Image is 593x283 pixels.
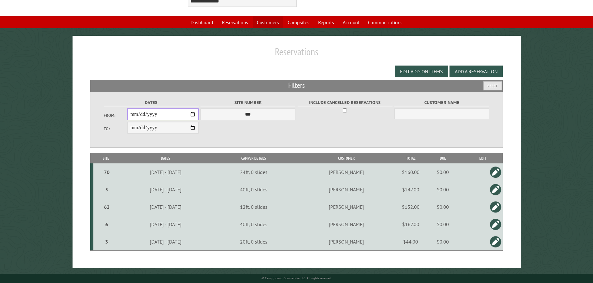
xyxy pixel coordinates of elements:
[90,46,503,63] h1: Reservations
[483,81,502,90] button: Reset
[104,126,127,132] label: To:
[120,204,212,210] div: [DATE] - [DATE]
[218,16,252,28] a: Reservations
[395,66,448,77] button: Edit Add-on Items
[104,99,199,106] label: Dates
[294,153,398,164] th: Customer
[120,169,212,175] div: [DATE] - [DATE]
[90,80,503,92] h2: Filters
[398,181,423,198] td: $247.00
[463,153,503,164] th: Edit
[187,16,217,28] a: Dashboard
[213,233,294,251] td: 20ft, 0 slides
[394,99,489,106] label: Customer Name
[96,169,118,175] div: 70
[200,99,295,106] label: Site Number
[314,16,338,28] a: Reports
[284,16,313,28] a: Campsites
[423,163,463,181] td: $0.00
[213,163,294,181] td: 24ft, 0 slides
[294,216,398,233] td: [PERSON_NAME]
[423,198,463,216] td: $0.00
[294,181,398,198] td: [PERSON_NAME]
[423,181,463,198] td: $0.00
[96,221,118,227] div: 6
[423,233,463,251] td: $0.00
[213,153,294,164] th: Camper Details
[213,181,294,198] td: 40ft, 0 slides
[294,198,398,216] td: [PERSON_NAME]
[298,99,393,106] label: Include Cancelled Reservations
[449,66,503,77] button: Add a Reservation
[96,239,118,245] div: 3
[120,186,212,193] div: [DATE] - [DATE]
[261,276,332,280] small: © Campground Commander LLC. All rights reserved.
[120,239,212,245] div: [DATE] - [DATE]
[423,153,463,164] th: Due
[93,153,119,164] th: Site
[294,163,398,181] td: [PERSON_NAME]
[398,153,423,164] th: Total
[364,16,406,28] a: Communications
[120,221,212,227] div: [DATE] - [DATE]
[96,186,118,193] div: 5
[104,112,127,118] label: From:
[96,204,118,210] div: 62
[398,198,423,216] td: $132.00
[119,153,213,164] th: Dates
[213,198,294,216] td: 12ft, 0 slides
[398,163,423,181] td: $160.00
[398,216,423,233] td: $167.00
[253,16,283,28] a: Customers
[294,233,398,251] td: [PERSON_NAME]
[213,216,294,233] td: 40ft, 0 slides
[398,233,423,251] td: $44.00
[423,216,463,233] td: $0.00
[339,16,363,28] a: Account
